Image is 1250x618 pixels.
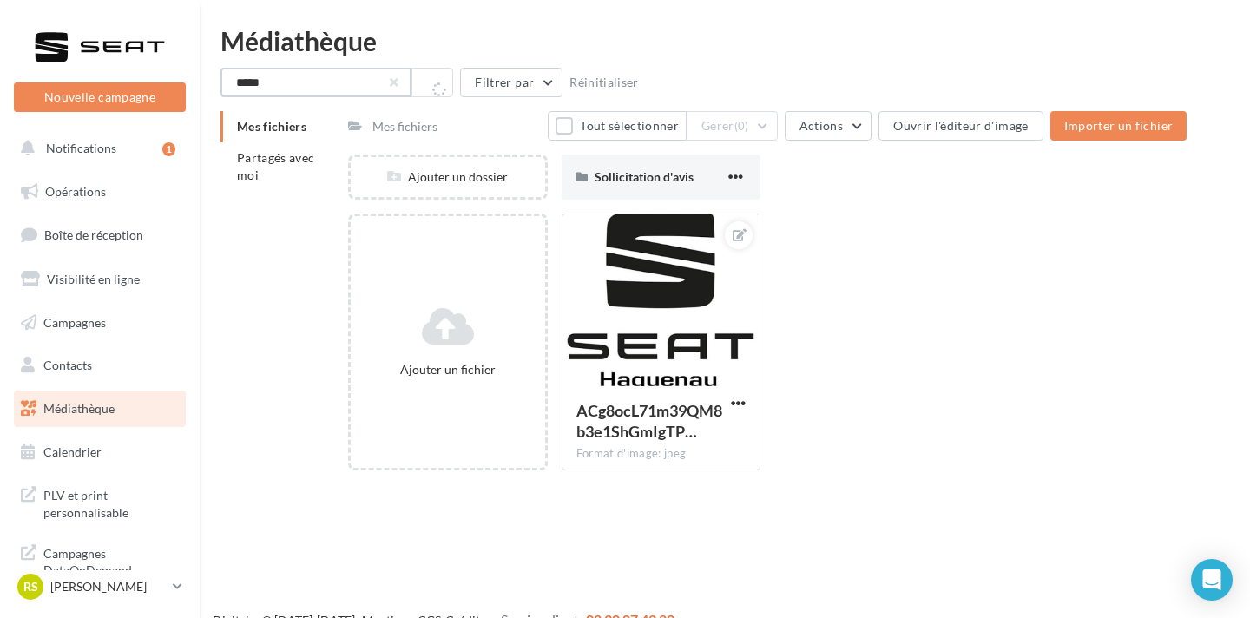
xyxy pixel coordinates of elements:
a: Contacts [10,347,189,384]
span: Importer un fichier [1064,118,1174,133]
button: Notifications 1 [10,130,182,167]
a: Opérations [10,174,189,210]
div: Médiathèque [220,28,1229,54]
span: Visibilité en ligne [47,272,140,286]
a: Campagnes DataOnDemand [10,535,189,586]
p: [PERSON_NAME] [50,578,166,595]
span: Notifications [46,141,116,155]
span: ACg8ocL71m39QM8b3e1ShGmIgTPVjx0I7q0chMLTteovRkcDwn3OoELO [576,401,722,441]
span: PLV et print personnalisable [43,483,179,521]
div: 1 [162,142,175,156]
span: Médiathèque [43,401,115,416]
a: Visibilité en ligne [10,261,189,298]
button: Actions [785,111,872,141]
span: Campagnes DataOnDemand [43,542,179,579]
a: RS [PERSON_NAME] [14,570,186,603]
div: Mes fichiers [372,118,437,135]
button: Réinitialiser [562,72,646,93]
span: RS [23,578,38,595]
div: Open Intercom Messenger [1191,559,1233,601]
span: Campagnes [43,314,106,329]
span: Contacts [43,358,92,372]
span: Opérations [45,184,106,199]
a: Calendrier [10,434,189,470]
button: Importer un fichier [1050,111,1187,141]
a: Campagnes [10,305,189,341]
span: (0) [734,119,749,133]
button: Filtrer par [460,68,562,97]
div: Ajouter un fichier [358,361,537,378]
span: Mes fichiers [237,119,306,134]
a: Boîte de réception [10,216,189,253]
button: Tout sélectionner [548,111,687,141]
button: Nouvelle campagne [14,82,186,112]
button: Ouvrir l'éditeur d'image [878,111,1043,141]
a: PLV et print personnalisable [10,477,189,528]
span: Boîte de réception [44,227,143,242]
span: Actions [799,118,843,133]
span: Sollicitation d'avis [595,169,694,184]
a: Médiathèque [10,391,189,427]
button: Gérer(0) [687,111,778,141]
div: Format d'image: jpeg [576,446,746,462]
div: Ajouter un dossier [351,168,544,186]
span: Partagés avec moi [237,150,315,182]
span: Calendrier [43,444,102,459]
